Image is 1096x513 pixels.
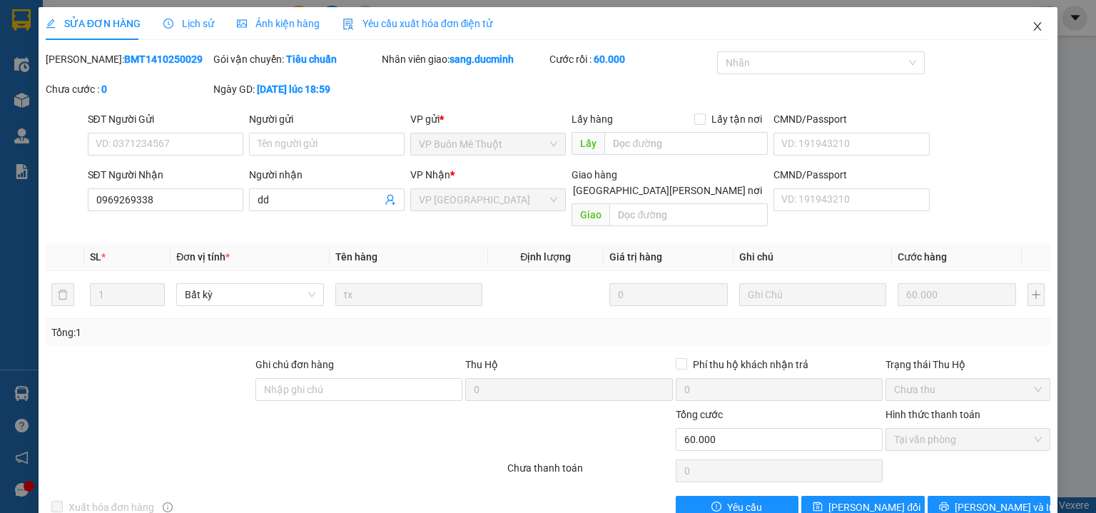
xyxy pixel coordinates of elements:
[609,251,662,263] span: Giá trị hàng
[465,359,498,370] span: Thu Hộ
[450,54,514,65] b: sang.ducminh
[237,19,247,29] span: picture
[342,19,354,30] img: icon
[711,502,721,513] span: exclamation-circle
[894,429,1042,450] span: Tại văn phòng
[46,19,56,29] span: edit
[342,18,493,29] span: Yêu cầu xuất hóa đơn điện tử
[163,502,173,512] span: info-circle
[410,169,450,181] span: VP Nhận
[124,54,203,65] b: BMT1410250029
[88,167,243,183] div: SĐT Người Nhận
[419,189,557,210] span: VP Sài Gòn
[572,132,604,155] span: Lấy
[734,243,892,271] th: Ghi chú
[506,460,674,485] div: Chưa thanh toán
[1018,7,1057,47] button: Close
[255,359,334,370] label: Ghi chú đơn hàng
[572,113,613,125] span: Lấy hàng
[594,54,625,65] b: 60.000
[604,132,768,155] input: Dọc đường
[163,18,214,29] span: Lịch sử
[886,357,1050,372] div: Trạng thái Thu Hộ
[687,357,814,372] span: Phí thu hộ khách nhận trả
[572,203,609,226] span: Giao
[98,95,108,105] span: environment
[609,203,768,226] input: Dọc đường
[773,167,929,183] div: CMND/Passport
[255,378,462,401] input: Ghi chú đơn hàng
[213,81,378,97] div: Ngày GD:
[739,283,886,306] input: Ghi Chú
[213,51,378,67] div: Gói vận chuyển:
[101,83,107,95] b: 0
[185,284,315,305] span: Bất kỳ
[898,283,1016,306] input: 0
[410,111,566,127] div: VP gửi
[88,111,243,127] div: SĐT Người Gửi
[1032,21,1043,32] span: close
[46,51,210,67] div: [PERSON_NAME]:
[520,251,571,263] span: Định lượng
[813,502,823,513] span: save
[609,283,728,306] input: 0
[163,19,173,29] span: clock-circle
[237,18,320,29] span: Ảnh kiện hàng
[1027,283,1045,306] button: plus
[257,83,330,95] b: [DATE] lúc 18:59
[706,111,768,127] span: Lấy tận nơi
[335,283,482,306] input: VD: Bàn, Ghế
[894,379,1042,400] span: Chưa thu
[572,169,617,181] span: Giao hàng
[939,502,949,513] span: printer
[385,194,396,205] span: user-add
[46,81,210,97] div: Chưa cước :
[886,409,980,420] label: Hình thức thanh toán
[7,7,207,34] li: [PERSON_NAME]
[98,61,190,92] li: VP VP Buôn Mê Thuột
[773,111,929,127] div: CMND/Passport
[249,111,405,127] div: Người gửi
[676,409,723,420] span: Tổng cước
[51,283,74,306] button: delete
[51,325,424,340] div: Tổng: 1
[90,251,101,263] span: SL
[335,251,377,263] span: Tên hàng
[286,54,337,65] b: Tiêu chuẩn
[419,133,557,155] span: VP Buôn Mê Thuột
[46,18,141,29] span: SỬA ĐƠN HÀNG
[898,251,947,263] span: Cước hàng
[249,167,405,183] div: Người nhận
[382,51,547,67] div: Nhân viên giao:
[549,51,714,67] div: Cước rồi :
[7,61,98,108] li: VP VP [GEOGRAPHIC_DATA]
[176,251,230,263] span: Đơn vị tính
[567,183,768,198] span: [GEOGRAPHIC_DATA][PERSON_NAME] nơi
